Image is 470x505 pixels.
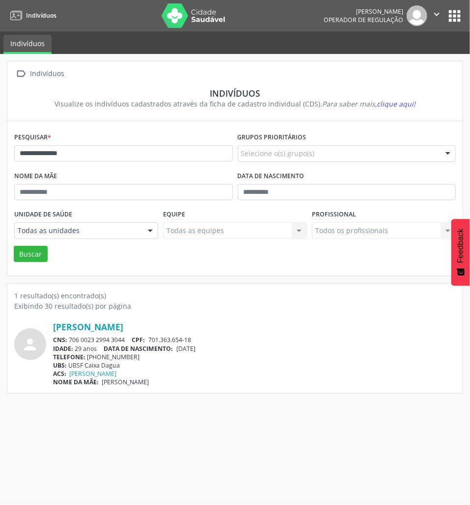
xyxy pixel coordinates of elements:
span: clique aqui! [377,99,415,108]
a: Indivíduos [7,7,56,24]
span: CPF: [132,336,145,344]
a:  Indivíduos [14,67,66,81]
span: NOME DA MÃE: [53,378,99,386]
label: Grupos prioritários [238,130,306,145]
span: TELEFONE: [53,353,85,361]
div: [PERSON_NAME] [324,7,403,16]
span: Todas as unidades [18,226,138,236]
div: [PHONE_NUMBER] [53,353,456,361]
span: UBS: [53,361,67,370]
button: apps [446,7,463,25]
div: Indivíduos [21,88,449,99]
span: 701.363.654-18 [148,336,191,344]
span: [DATE] [176,345,195,353]
i:  [14,67,28,81]
div: 29 anos [53,345,456,353]
label: Nome da mãe [14,169,57,184]
label: Unidade de saúde [14,207,72,222]
i:  [431,9,442,20]
button: Feedback - Mostrar pesquisa [451,219,470,286]
div: Exibindo 30 resultado(s) por página [14,301,456,311]
a: Indivíduos [3,35,52,54]
label: Profissional [312,207,356,222]
label: Data de nascimento [238,169,304,184]
span: IDADE: [53,345,73,353]
div: 1 resultado(s) encontrado(s) [14,291,456,301]
i: person [22,336,39,353]
span: Indivíduos [26,11,56,20]
a: [PERSON_NAME] [70,370,117,378]
span: DATA DE NASCIMENTO: [104,345,173,353]
label: Pesquisar [14,130,51,145]
div: UBSF Caixa Dagua [53,361,456,370]
i: Para saber mais, [322,99,415,108]
img: img [407,5,427,26]
span: CNS: [53,336,67,344]
div: Visualize os indivíduos cadastrados através da ficha de cadastro individual (CDS). [21,99,449,109]
span: [PERSON_NAME] [102,378,149,386]
div: 706 0023 2994 3044 [53,336,456,344]
span: ACS: [53,370,66,378]
button: Buscar [14,246,48,263]
span: Operador de regulação [324,16,403,24]
span: Feedback [456,229,465,263]
span: Selecione o(s) grupo(s) [241,148,315,159]
label: Equipe [163,207,185,222]
div: Indivíduos [28,67,66,81]
button:  [427,5,446,26]
a: [PERSON_NAME] [53,321,123,332]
